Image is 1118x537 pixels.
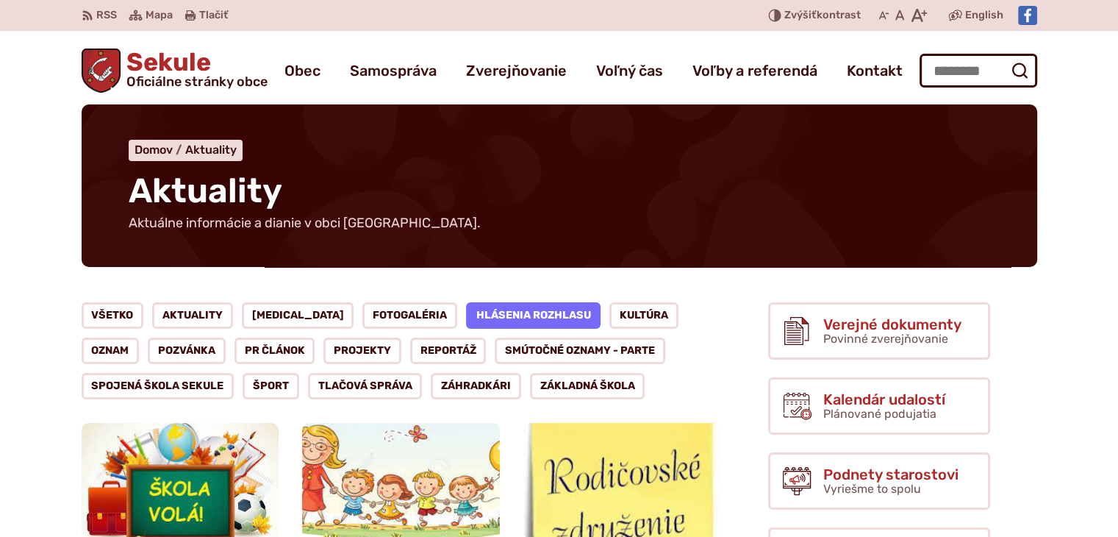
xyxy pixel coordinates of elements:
a: Podnety starostovi Vyriešme to spolu [768,452,990,510]
span: Oficiálne stránky obce [126,75,268,88]
span: Podnety starostovi [823,466,958,483]
span: RSS [96,7,117,24]
a: Verejné dokumenty Povinné zverejňovanie [768,302,990,360]
a: Projekty [323,338,401,364]
a: Smútočné oznamy - parte [495,338,665,364]
span: Zvýšiť [784,9,817,21]
a: Voľný čas [596,50,663,91]
a: Oznam [82,338,140,364]
a: Samospráva [350,50,437,91]
a: Zverejňovanie [466,50,567,91]
span: Aktuality [129,171,282,211]
span: Plánované podujatia [823,407,936,421]
a: Spojená škola Sekule [82,373,234,399]
a: Kontakt [847,50,903,91]
a: Pozvánka [148,338,226,364]
span: Kalendár udalostí [823,391,945,408]
a: Záhradkári [431,373,521,399]
a: Domov [135,143,185,157]
span: kontrast [784,10,861,22]
span: Mapa [146,7,173,24]
span: Verejné dokumenty [823,316,961,332]
img: Prejsť na domovskú stránku [82,49,121,93]
a: Voľby a referendá [692,50,817,91]
a: Aktuality [152,302,233,329]
a: Hlásenia rozhlasu [466,302,601,329]
span: Vyriešme to spolu [823,482,921,496]
span: Sekule [121,50,268,88]
span: Tlačiť [199,10,228,22]
a: Kultúra [609,302,678,329]
a: Základná škola [530,373,645,399]
a: Všetko [82,302,144,329]
a: Šport [243,373,299,399]
a: Fotogaléria [362,302,457,329]
a: English [962,7,1006,24]
p: Aktuálne informácie a dianie v obci [GEOGRAPHIC_DATA]. [129,216,481,232]
a: Tlačová správa [308,373,423,399]
span: Domov [135,143,173,157]
a: Reportáž [410,338,487,364]
a: Obec [284,50,320,91]
a: Kalendár udalostí Plánované podujatia [768,377,990,435]
span: English [965,7,1003,24]
img: Prejsť na Facebook stránku [1018,6,1037,25]
a: Logo Sekule, prejsť na domovskú stránku. [82,49,268,93]
span: Povinné zverejňovanie [823,332,948,346]
a: [MEDICAL_DATA] [242,302,354,329]
a: PR článok [234,338,315,364]
a: Aktuality [185,143,237,157]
